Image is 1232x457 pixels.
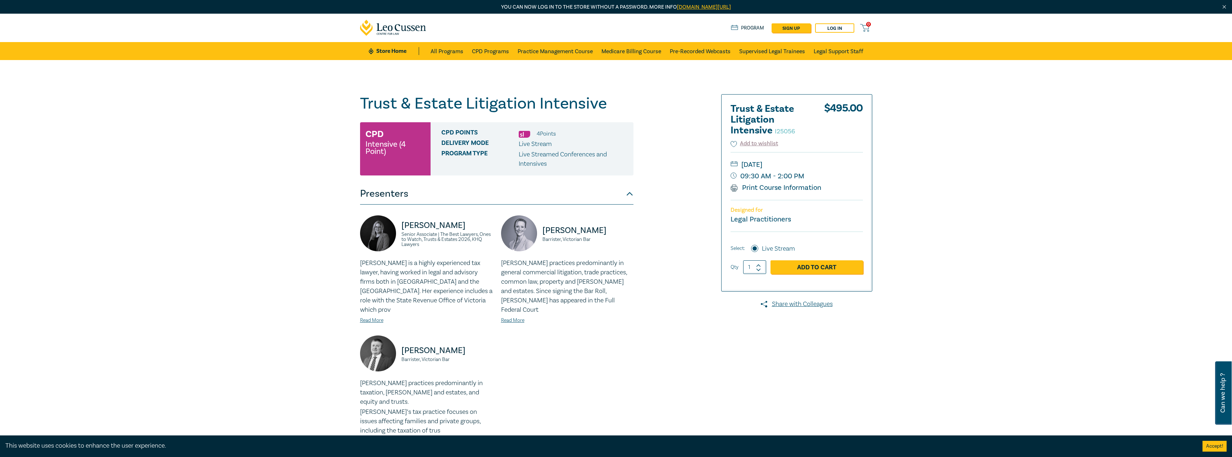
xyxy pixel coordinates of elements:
small: Senior Associate | The Best Lawyers, Ones to Watch, Trusts & Estates 2026, KHQ Lawyers [401,232,492,247]
small: Barrister, Victorian Bar [542,237,633,242]
a: Practice Management Course [518,42,593,60]
a: Read More [501,317,524,324]
p: [PERSON_NAME]’s tax practice focuses on issues affecting families and private groups, including t... [360,407,492,435]
a: All Programs [431,42,463,60]
img: Substantive Law [519,131,530,138]
small: 09:30 AM - 2:00 PM [731,170,863,182]
h3: CPD [365,128,383,141]
label: Qty [731,263,738,271]
p: [PERSON_NAME] practices predominantly in taxation, [PERSON_NAME] and estates, and equity and trusts. [360,379,492,407]
div: This website uses cookies to enhance the user experience. [5,441,1192,451]
p: [PERSON_NAME] [401,345,492,356]
a: Print Course Information [731,183,822,192]
small: Intensive (4 Point) [365,141,425,155]
span: Program type [441,150,519,169]
span: CPD Points [441,129,519,138]
label: Live Stream [762,244,795,253]
p: Live Streamed Conferences and Intensives [519,150,628,169]
p: Designed for [731,207,863,214]
small: Legal Practitioners [731,215,791,224]
a: Pre-Recorded Webcasts [670,42,731,60]
span: Select: [731,245,745,252]
span: Live Stream [519,140,552,148]
h1: Trust & Estate Litigation Intensive [360,94,633,113]
a: Read More [360,317,383,324]
span: Delivery Mode [441,140,519,149]
a: Share with Colleagues [721,300,872,309]
a: Log in [815,23,854,33]
a: Medicare Billing Course [601,42,661,60]
p: You can now log in to the store without a password. More info [360,3,872,11]
button: Add to wishlist [731,140,778,148]
div: $ 495.00 [824,104,863,140]
img: Close [1221,4,1227,10]
a: Program [731,24,764,32]
p: [PERSON_NAME] is a highly experienced tax lawyer, having worked in legal and advisory firms both ... [360,259,492,315]
small: [DATE] [731,159,863,170]
img: https://s3.ap-southeast-2.amazonaws.com/leo-cussen-store-production-content/Contacts/Adam%20Craig... [360,335,396,371]
a: CPD Programs [472,42,509,60]
small: Barrister, Victorian Bar [401,357,492,362]
a: Supervised Legal Trainees [739,42,805,60]
p: [PERSON_NAME] [401,220,492,231]
a: [DOMAIN_NAME][URL] [677,4,731,10]
li: 4 Point s [537,129,556,138]
a: Store Home [369,47,419,55]
a: Add to Cart [770,260,863,274]
span: Can we help ? [1219,366,1226,420]
p: [PERSON_NAME] practices predominantly in general commercial litigation, trade practices, common l... [501,259,633,315]
a: Legal Support Staff [814,42,863,60]
a: sign up [772,23,811,33]
small: I25056 [775,127,795,136]
h2: Trust & Estate Litigation Intensive [731,104,810,136]
img: https://s3.ap-southeast-2.amazonaws.com/leo-cussen-store-production-content/Contacts/Laura%20Huss... [360,215,396,251]
button: Presenters [360,183,633,205]
p: [PERSON_NAME] [542,225,633,236]
button: Accept cookies [1203,441,1227,452]
input: 1 [743,260,766,274]
span: 0 [866,22,871,27]
img: https://s3.ap-southeast-2.amazonaws.com/leo-cussen-store-production-content/Contacts/Tamara%20Qui... [501,215,537,251]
